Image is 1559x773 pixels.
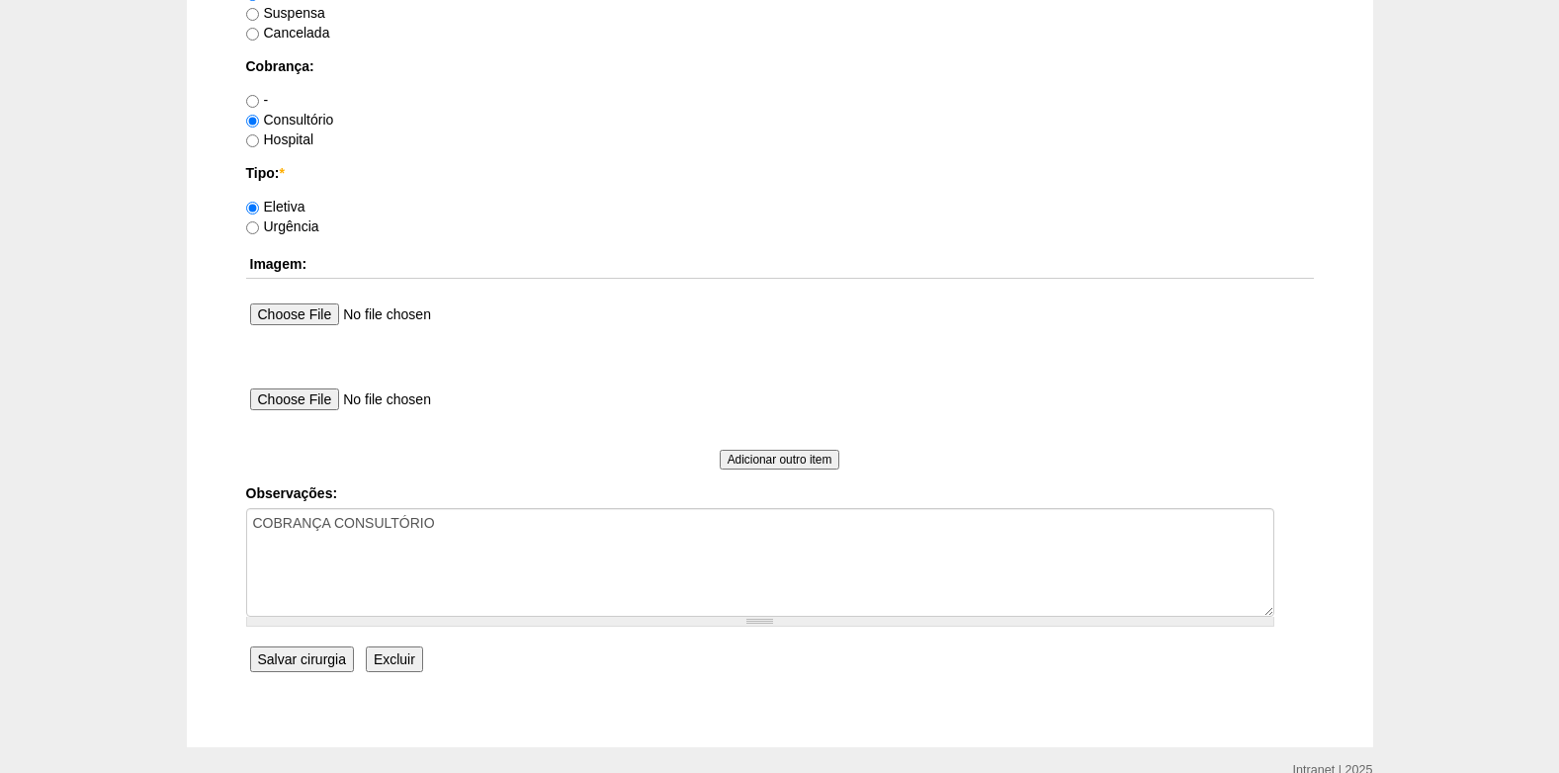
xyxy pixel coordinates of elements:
[246,56,1314,76] label: Cobrança:
[246,163,1314,183] label: Tipo:
[246,115,259,128] input: Consultório
[246,131,314,147] label: Hospital
[246,221,259,234] input: Urgência
[246,250,1314,279] th: Imagem:
[246,25,330,41] label: Cancelada
[279,165,284,181] span: Este campo é obrigatório.
[246,483,1314,503] label: Observações:
[246,95,259,108] input: -
[246,202,259,215] input: Eletiva
[246,218,319,234] label: Urgência
[246,199,305,215] label: Eletiva
[246,134,259,147] input: Hospital
[366,646,423,672] input: Excluir
[720,450,840,470] input: Adicionar outro item
[246,112,334,128] label: Consultório
[246,28,259,41] input: Cancelada
[246,92,269,108] label: -
[246,8,259,21] input: Suspensa
[246,5,325,21] label: Suspensa
[250,646,354,672] input: Salvar cirurgia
